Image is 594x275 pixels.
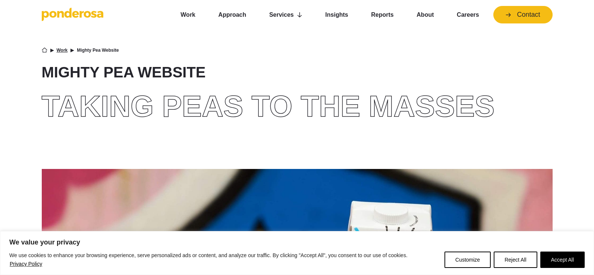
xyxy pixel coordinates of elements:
a: Go to homepage [42,7,161,22]
a: Reports [362,7,402,23]
a: Services [261,7,311,23]
button: Reject All [494,252,537,268]
h1: Mighty Pea Website [42,65,553,80]
p: We use cookies to enhance your browsing experience, serve personalized ads or content, and analyz... [9,251,439,269]
a: Home [42,47,47,53]
li: ▶︎ [70,48,74,52]
li: Mighty Pea Website [77,48,119,52]
li: ▶︎ [50,48,54,52]
a: Approach [210,7,255,23]
a: About [408,7,443,23]
a: Privacy Policy [9,259,43,268]
a: Work [172,7,204,23]
a: Careers [448,7,487,23]
button: Accept All [540,252,585,268]
button: Customize [444,252,491,268]
a: Work [57,48,68,52]
a: Insights [317,7,357,23]
div: Taking peas to the masses [42,92,553,121]
a: Contact [493,6,552,23]
p: We value your privacy [9,238,585,247]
